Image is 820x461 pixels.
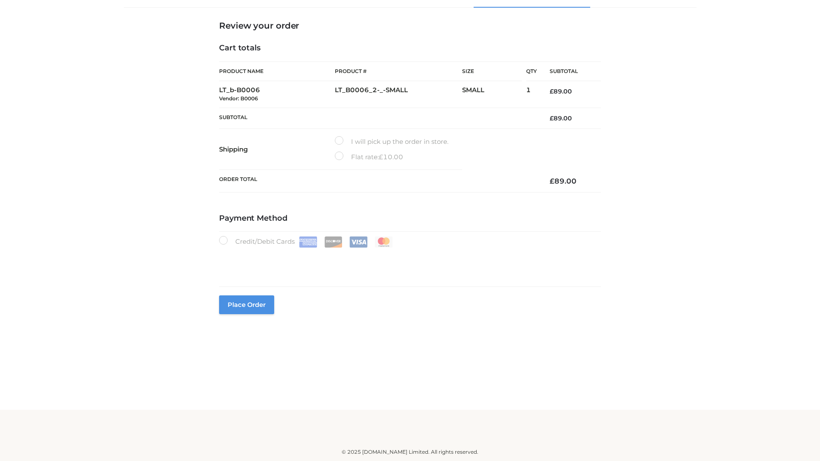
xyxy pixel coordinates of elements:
th: Size [462,62,522,81]
td: LT_b-B0006 [219,81,335,108]
bdi: 89.00 [550,177,577,185]
img: Discover [324,236,343,248]
span: £ [550,177,554,185]
th: Qty [526,61,537,81]
th: Product Name [219,61,335,81]
h3: Review your order [219,20,601,31]
label: Credit/Debit Cards [219,236,394,248]
img: Visa [349,236,368,248]
img: Mastercard [375,236,393,248]
small: Vendor: B0006 [219,95,258,102]
label: Flat rate: [335,152,403,163]
td: SMALL [462,81,526,108]
button: Place order [219,295,274,314]
img: Amex [299,236,317,248]
bdi: 89.00 [550,114,572,122]
td: LT_B0006_2-_-SMALL [335,81,462,108]
iframe: Secure payment input frame [217,246,599,277]
th: Order Total [219,170,537,193]
bdi: 89.00 [550,88,572,95]
th: Shipping [219,129,335,170]
label: I will pick up the order in store. [335,136,448,147]
h4: Payment Method [219,214,601,223]
span: £ [379,153,383,161]
td: 1 [526,81,537,108]
th: Subtotal [537,62,601,81]
th: Subtotal [219,108,537,128]
div: © 2025 [DOMAIN_NAME] Limited. All rights reserved. [127,448,693,456]
bdi: 10.00 [379,153,403,161]
span: £ [550,88,553,95]
th: Product # [335,61,462,81]
h4: Cart totals [219,44,601,53]
span: £ [550,114,553,122]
